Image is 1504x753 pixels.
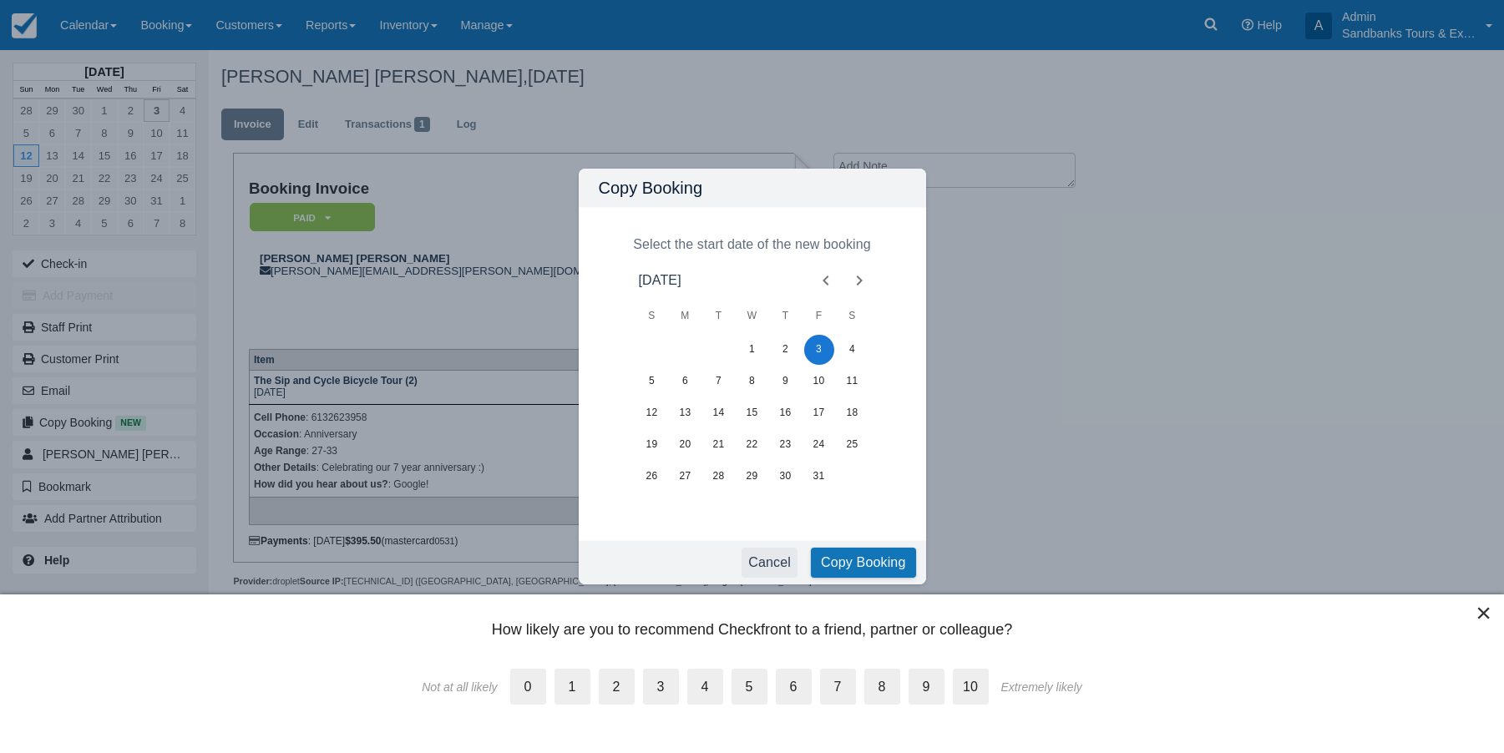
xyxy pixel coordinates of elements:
button: 29 [737,462,767,492]
span: Tuesday [704,300,734,333]
button: 24 [804,430,834,460]
button: 30 [771,462,801,492]
label: 9 [909,669,944,705]
label: 8 [864,669,900,705]
button: 25 [838,430,868,460]
span: Sunday [637,300,667,333]
label: 4 [687,669,723,705]
span: Friday [804,300,834,333]
button: 27 [671,462,701,492]
label: 1 [555,669,590,705]
button: 18 [838,398,868,428]
button: 11 [838,366,868,397]
div: Select the start date of the new booking [633,235,870,255]
button: 4 [838,335,868,365]
div: How likely are you to recommend Checkfront to a friend, partner or colleague? [25,619,1479,649]
button: 3 [804,335,834,365]
label: 3 [643,669,679,705]
button: 6 [671,366,701,397]
button: 21 [704,430,734,460]
button: Next month [843,264,876,297]
button: 13 [671,398,701,428]
label: 10 [953,669,989,705]
button: 14 [704,398,734,428]
button: 2 [771,335,801,365]
div: Not at all likely [422,680,497,694]
label: 0 [510,669,546,705]
button: 16 [771,398,801,428]
button: 7 [704,366,734,397]
button: 26 [637,462,667,492]
span: Wednesday [737,300,767,333]
span: Saturday [838,300,868,333]
span: Thursday [771,300,801,333]
button: 28 [704,462,734,492]
label: 7 [820,669,856,705]
span: Monday [671,300,701,333]
button: 10 [804,366,834,397]
label: 5 [732,669,767,705]
button: 23 [771,430,801,460]
h4: Copy Booking [599,179,906,197]
button: 17 [804,398,834,428]
button: 12 [637,398,667,428]
div: [DATE] [639,270,681,291]
div: Extremely likely [1001,680,1082,694]
button: 15 [737,398,767,428]
button: 9 [771,366,801,397]
label: 6 [776,669,812,705]
button: 22 [737,430,767,460]
button: 19 [637,430,667,460]
button: 31 [804,462,834,492]
button: 20 [671,430,701,460]
label: 2 [599,669,635,705]
button: Previous month [809,264,843,297]
button: 8 [737,366,767,397]
button: Close [1476,599,1491,626]
button: 5 [637,366,667,397]
button: 1 [737,335,767,365]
